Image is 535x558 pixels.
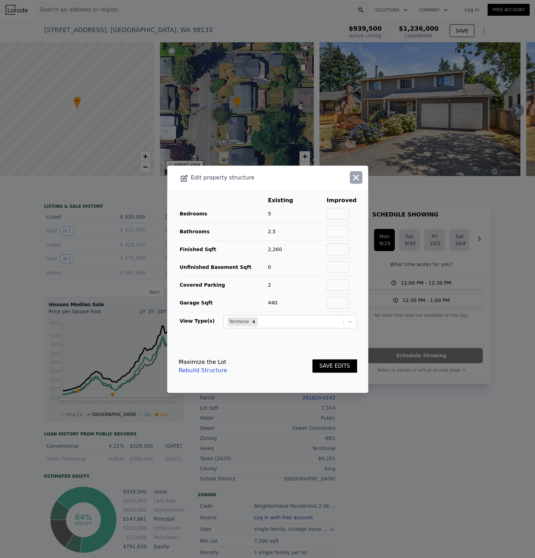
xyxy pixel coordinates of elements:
div: Territorial [227,317,250,326]
td: Finished Sqft [178,240,268,258]
div: Edit property structure [167,173,328,183]
div: Remove Territorial [250,317,258,326]
td: Bathrooms [178,222,268,240]
button: SAVE EDITS [312,359,357,373]
th: Existing [268,196,304,205]
span: 440 [268,300,277,306]
td: View Type(s) [178,312,223,329]
a: Rebuild Structure [179,366,227,375]
td: Bedrooms [178,205,268,223]
th: Improved [326,196,357,205]
span: 2 [268,282,271,288]
td: Garage Sqft [178,294,268,311]
span: 2,260 [268,247,282,252]
span: 0 [268,264,271,270]
td: Covered Parking [178,276,268,294]
span: 2.5 [268,229,276,234]
div: Maximize the Lot [179,358,227,366]
td: Unfinished Basement Sqft [178,258,268,276]
span: 5 [268,211,271,216]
